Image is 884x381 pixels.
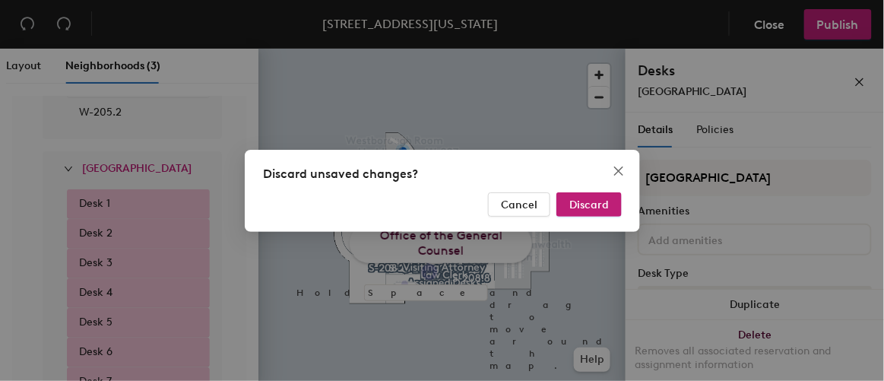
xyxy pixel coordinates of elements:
span: Cancel [501,198,537,211]
span: Close [607,165,631,177]
div: Discard unsaved changes? [263,165,622,183]
button: Close [607,159,631,183]
button: Cancel [488,192,550,217]
span: close [613,165,625,177]
button: Discard [556,192,622,217]
span: Discard [569,198,609,211]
